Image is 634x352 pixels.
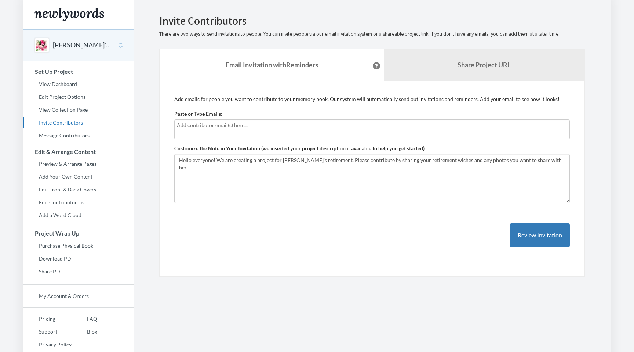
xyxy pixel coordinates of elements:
a: View Collection Page [23,104,134,115]
button: Review Invitation [510,223,570,247]
a: Invite Contributors [23,117,134,128]
a: FAQ [72,313,97,324]
b: Share Project URL [458,61,511,69]
a: Download PDF [23,253,134,264]
a: Blog [72,326,97,337]
a: Purchase Physical Book [23,240,134,251]
h3: Project Wrap Up [24,230,134,237]
a: Edit Contributor List [23,197,134,208]
a: View Dashboard [23,79,134,90]
a: Edit Project Options [23,91,134,103]
input: Add contributor email(s) here... [177,121,567,129]
a: Share PDF [23,266,134,277]
p: There are two ways to send invitations to people. You can invite people via our email invitation ... [159,30,585,38]
a: My Account & Orders [23,291,134,302]
img: Newlywords logo [34,8,104,21]
a: Pricing [23,313,72,324]
a: Privacy Policy [23,339,72,350]
label: Customize the Note in Your Invitation (we inserted your project description if available to help ... [174,145,425,152]
h2: Invite Contributors [159,15,585,27]
h3: Set Up Project [24,68,134,75]
a: Support [23,326,72,337]
strong: Email Invitation with Reminders [226,61,318,69]
a: Message Contributors [23,130,134,141]
textarea: Hello everyone! We are creating a project for [PERSON_NAME]'s retirement. Please contribute by sh... [174,154,570,203]
a: Add a Word Cloud [23,210,134,221]
button: [PERSON_NAME]'s Retirement from SJPL [53,40,112,50]
a: Edit Front & Back Covers [23,184,134,195]
a: Preview & Arrange Pages [23,158,134,169]
p: Add emails for people you want to contribute to your memory book. Our system will automatically s... [174,96,570,103]
a: Add Your Own Content [23,171,134,182]
h3: Edit & Arrange Content [24,148,134,155]
label: Paste or Type Emails: [174,110,222,118]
